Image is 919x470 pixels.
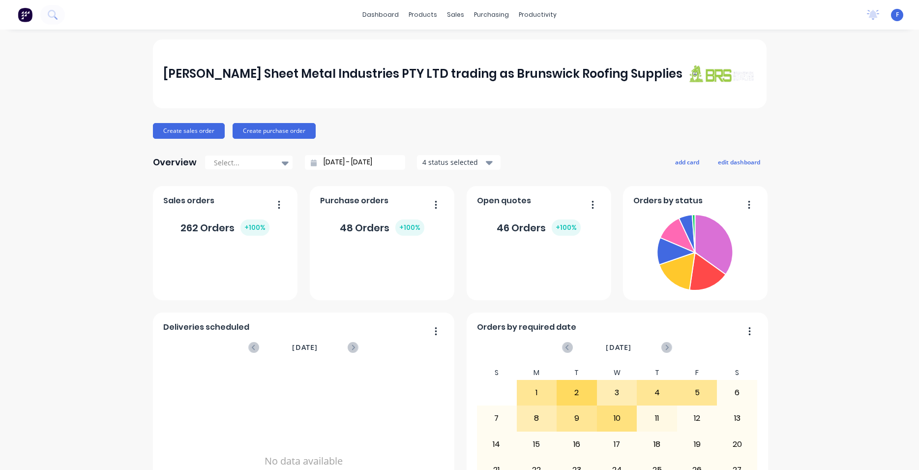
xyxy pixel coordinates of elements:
div: 48 Orders [340,219,424,236]
div: 9 [557,406,596,431]
span: Open quotes [477,195,531,207]
div: + 100 % [240,219,269,236]
div: sales [442,7,469,22]
div: M [517,366,557,380]
div: 10 [597,406,637,431]
div: T [637,366,677,380]
div: 7 [477,406,516,431]
div: + 100 % [395,219,424,236]
span: Purchase orders [320,195,388,207]
span: F [896,10,899,19]
button: Create sales order [153,123,225,139]
div: 20 [717,432,757,457]
img: Factory [18,7,32,22]
div: 15 [517,432,557,457]
div: 17 [597,432,637,457]
div: 13 [717,406,757,431]
div: 12 [678,406,717,431]
button: add card [669,156,706,168]
div: 1 [517,380,557,405]
div: F [677,366,717,380]
div: 14 [477,432,516,457]
div: 16 [557,432,596,457]
div: purchasing [469,7,514,22]
button: edit dashboard [711,156,767,168]
span: Sales orders [163,195,214,207]
div: 6 [717,380,757,405]
a: dashboard [357,7,404,22]
div: 4 [637,380,677,405]
div: S [476,366,517,380]
img: J A Sheet Metal Industries PTY LTD trading as Brunswick Roofing Supplies [687,64,756,83]
div: [PERSON_NAME] Sheet Metal Industries PTY LTD trading as Brunswick Roofing Supplies [163,64,682,84]
div: W [597,366,637,380]
div: 5 [678,380,717,405]
button: Create purchase order [233,123,316,139]
span: [DATE] [606,342,631,353]
div: products [404,7,442,22]
div: 262 Orders [180,219,269,236]
div: + 100 % [552,219,581,236]
div: Overview [153,153,197,172]
div: productivity [514,7,562,22]
div: 46 Orders [497,219,581,236]
button: 4 status selected [417,155,501,170]
div: T [557,366,597,380]
div: 3 [597,380,637,405]
span: [DATE] [292,342,318,353]
span: Orders by status [633,195,703,207]
div: 2 [557,380,596,405]
div: 11 [637,406,677,431]
div: 18 [637,432,677,457]
div: 8 [517,406,557,431]
div: 4 status selected [422,157,484,167]
div: S [717,366,757,380]
div: 19 [678,432,717,457]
